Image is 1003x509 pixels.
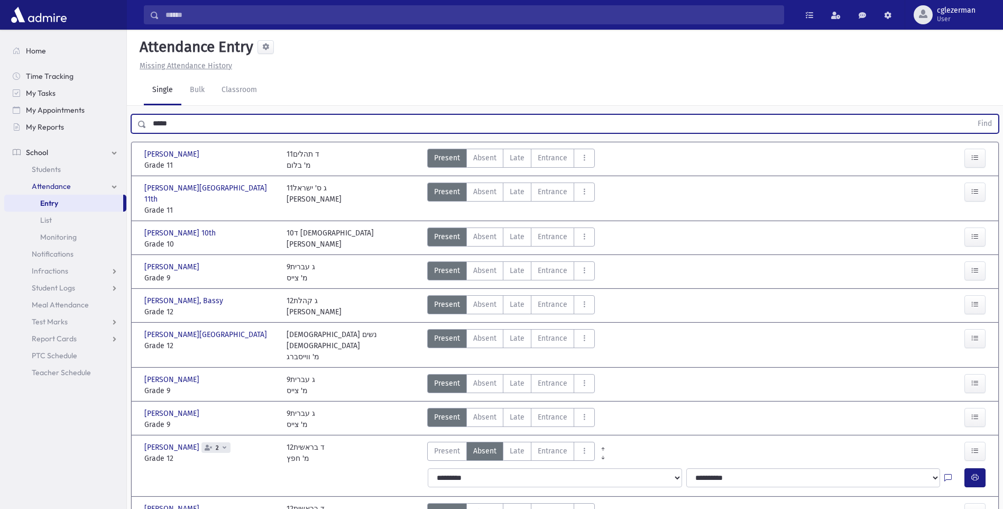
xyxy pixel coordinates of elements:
[144,228,218,239] span: [PERSON_NAME] 10th
[538,446,567,457] span: Entrance
[971,115,998,133] button: Find
[287,228,374,250] div: 10ד [DEMOGRAPHIC_DATA] [PERSON_NAME]
[40,215,52,225] span: List
[287,442,325,464] div: 12ד בראשית מ' חפץ
[144,306,276,317] span: Grade 12
[287,329,418,362] div: [DEMOGRAPHIC_DATA] נשים [DEMOGRAPHIC_DATA] מ' ווייסברג
[538,299,567,310] span: Entrance
[32,351,77,360] span: PTC Schedule
[135,38,253,56] h5: Attendance Entry
[40,198,58,208] span: Entry
[32,334,77,343] span: Report Cards
[427,183,595,216] div: AttTypes
[4,161,126,178] a: Students
[26,148,48,157] span: School
[427,228,595,250] div: AttTypes
[26,71,73,81] span: Time Tracking
[144,295,225,306] span: [PERSON_NAME], Bassy
[32,368,91,377] span: Teacher Schedule
[538,231,567,242] span: Entrance
[144,408,201,419] span: [PERSON_NAME]
[510,186,524,197] span: Late
[427,374,595,396] div: AttTypes
[144,239,276,250] span: Grade 10
[4,212,126,229] a: List
[473,446,496,457] span: Absent
[4,279,126,296] a: Student Logs
[213,76,265,105] a: Classroom
[473,299,496,310] span: Absent
[287,183,342,216] div: 11ג ס' ישראל [PERSON_NAME]
[427,295,595,317] div: AttTypes
[4,229,126,246] a: Monitoring
[473,152,496,163] span: Absent
[4,195,123,212] a: Entry
[4,262,126,279] a: Infractions
[510,231,524,242] span: Late
[32,266,68,276] span: Infractions
[26,88,56,98] span: My Tasks
[214,444,221,451] span: 2
[144,205,276,216] span: Grade 11
[144,149,201,160] span: [PERSON_NAME]
[4,246,126,262] a: Notifications
[510,265,524,276] span: Late
[510,446,524,457] span: Late
[434,152,460,163] span: Present
[287,149,319,171] div: 11ד תהלים מ' בלום
[32,165,61,174] span: Students
[427,442,595,464] div: AttTypes
[135,61,232,70] a: Missing Attendance History
[4,178,126,195] a: Attendance
[32,300,89,310] span: Meal Attendance
[473,333,496,344] span: Absent
[434,186,460,197] span: Present
[427,329,595,362] div: AttTypes
[144,385,276,396] span: Grade 9
[473,231,496,242] span: Absent
[287,374,315,396] div: 9ג עברית מ' צייס
[144,183,276,205] span: [PERSON_NAME][GEOGRAPHIC_DATA] 11th
[538,265,567,276] span: Entrance
[4,364,126,381] a: Teacher Schedule
[144,76,181,105] a: Single
[144,374,201,385] span: [PERSON_NAME]
[427,261,595,284] div: AttTypes
[434,412,460,423] span: Present
[4,330,126,347] a: Report Cards
[144,329,269,340] span: [PERSON_NAME][GEOGRAPHIC_DATA]
[140,61,232,70] u: Missing Attendance History
[4,119,126,135] a: My Reports
[26,46,46,56] span: Home
[427,408,595,430] div: AttTypes
[4,313,126,330] a: Test Marks
[40,232,77,242] span: Monitoring
[473,378,496,389] span: Absent
[144,272,276,284] span: Grade 9
[144,453,276,464] span: Grade 12
[32,317,68,326] span: Test Marks
[287,261,315,284] div: 9ג עברית מ' צייס
[434,446,460,457] span: Present
[937,6,976,15] span: cglezerman
[538,378,567,389] span: Entrance
[4,296,126,313] a: Meal Attendance
[434,299,460,310] span: Present
[287,408,315,430] div: 9ג עברית מ' צייס
[144,261,201,272] span: [PERSON_NAME]
[434,265,460,276] span: Present
[427,149,595,171] div: AttTypes
[181,76,213,105] a: Bulk
[510,333,524,344] span: Late
[4,42,126,59] a: Home
[4,144,126,161] a: School
[538,186,567,197] span: Entrance
[144,160,276,171] span: Grade 11
[8,4,69,25] img: AdmirePro
[937,15,976,23] span: User
[4,102,126,119] a: My Appointments
[538,333,567,344] span: Entrance
[32,181,71,191] span: Attendance
[144,340,276,351] span: Grade 12
[26,105,85,115] span: My Appointments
